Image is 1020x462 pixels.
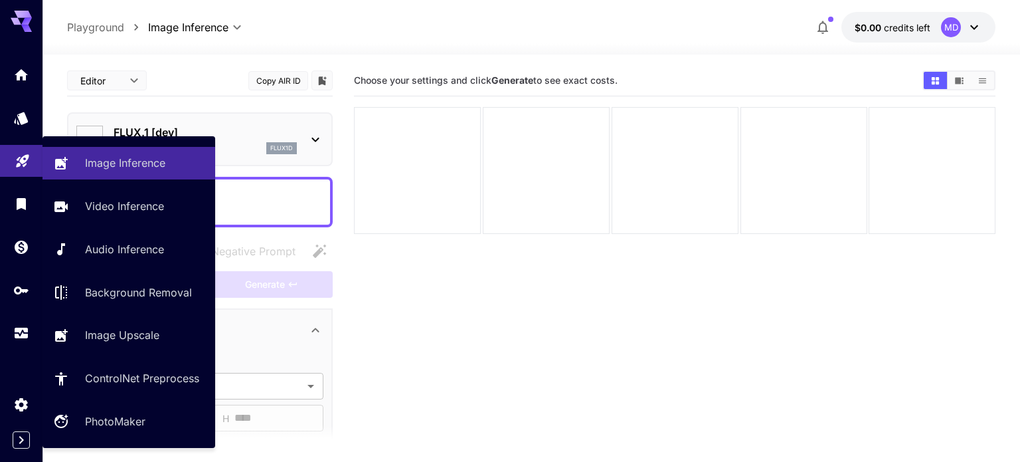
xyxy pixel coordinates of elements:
[941,17,961,37] div: MD
[354,74,618,86] span: Choose your settings and click to see exact costs.
[67,19,124,35] p: Playground
[13,325,29,342] div: Usage
[185,243,306,259] span: Negative prompts are not compatible with the selected model.
[42,147,215,179] a: Image Inference
[42,190,215,223] a: Video Inference
[316,72,328,88] button: Add to library
[85,241,164,257] p: Audio Inference
[13,431,30,449] button: Expand sidebar
[922,70,995,90] div: Show media in grid viewShow media in video viewShow media in list view
[114,124,297,140] p: FLUX.1 [dev]
[948,72,971,89] button: Show media in video view
[248,71,308,90] button: Copy AIR ID
[67,19,148,35] nav: breadcrumb
[13,66,29,83] div: Home
[13,239,29,255] div: Wallet
[42,405,215,438] a: PhotoMaker
[85,198,164,214] p: Video Inference
[13,396,29,413] div: Settings
[971,72,994,89] button: Show media in list view
[222,411,229,426] span: H
[42,233,215,266] a: Audio Inference
[841,12,995,43] button: $0.00
[85,413,145,429] p: PhotoMaker
[148,19,228,35] span: Image Inference
[85,370,199,386] p: ControlNet Preprocess
[270,144,293,153] p: flux1d
[13,282,29,298] div: API Keys
[42,276,215,308] a: Background Removal
[80,74,122,88] span: Editor
[884,22,930,33] span: credits left
[13,195,29,212] div: Library
[491,74,533,86] b: Generate
[13,110,29,126] div: Models
[855,21,930,35] div: $0.00
[85,155,165,171] p: Image Inference
[42,319,215,352] a: Image Upscale
[42,362,215,395] a: ControlNet Preprocess
[211,243,296,259] span: Negative Prompt
[85,285,192,300] p: Background Removal
[15,148,31,165] div: Playground
[924,72,947,89] button: Show media in grid view
[855,22,884,33] span: $0.00
[85,327,159,343] p: Image Upscale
